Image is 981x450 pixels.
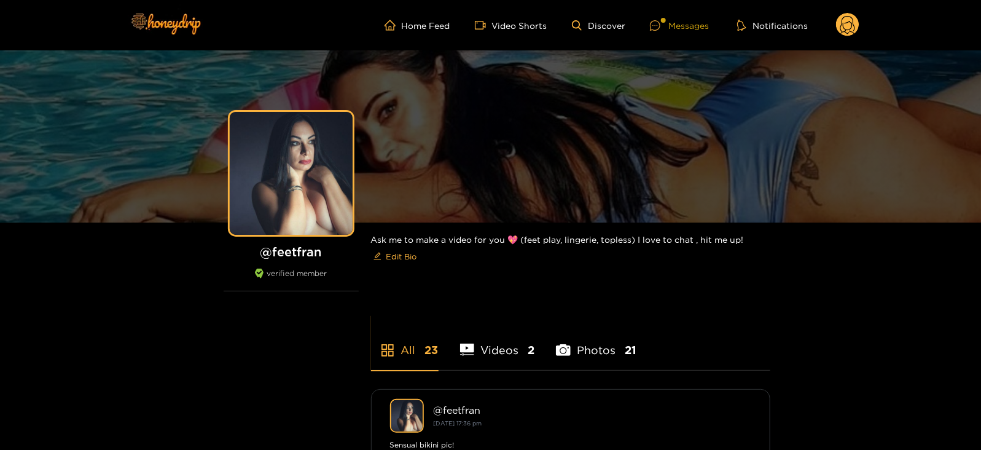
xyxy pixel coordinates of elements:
span: 21 [625,342,636,358]
div: Messages [650,18,709,33]
a: Discover [572,20,625,31]
span: 2 [528,342,534,358]
li: All [371,315,439,370]
button: Notifications [733,19,811,31]
li: Videos [460,315,535,370]
span: video-camera [475,20,492,31]
span: edit [373,252,381,261]
a: Video Shorts [475,20,547,31]
div: Ask me to make a video for you 💖 (feet play, lingerie, topless) I love to chat , hit me up! [371,223,770,276]
div: verified member [224,269,359,291]
li: Photos [556,315,636,370]
span: appstore [380,343,395,358]
div: @ feetfran [434,405,751,416]
img: feetfran [390,399,424,433]
a: Home Feed [385,20,450,31]
small: [DATE] 17:36 pm [434,420,482,427]
span: home [385,20,402,31]
h1: @ feetfran [224,244,359,259]
span: Edit Bio [386,250,417,262]
span: 23 [425,342,439,358]
button: editEdit Bio [371,247,420,266]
